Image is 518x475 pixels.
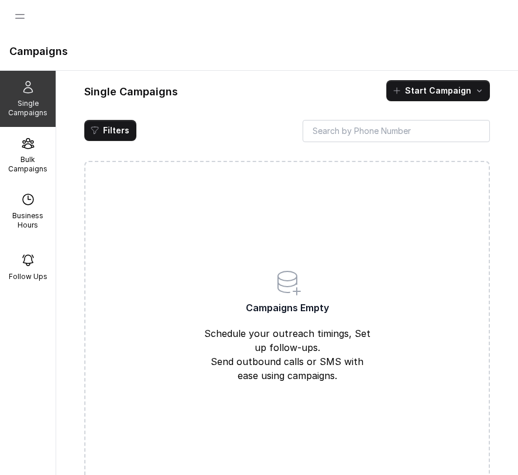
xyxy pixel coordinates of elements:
[84,82,178,101] h1: Single Campaigns
[5,211,51,230] p: Business Hours
[5,99,51,118] p: Single Campaigns
[386,80,490,101] button: Start Campaign
[5,155,51,174] p: Bulk Campaigns
[200,326,374,383] p: Schedule your outreach timings, Set up follow-ups. Send outbound calls or SMS with ease using cam...
[303,120,490,142] input: Search by Phone Number
[9,272,47,281] p: Follow Ups
[246,301,329,315] span: Campaigns Empty
[84,120,136,141] button: Filters
[9,42,509,61] h1: Campaigns
[9,6,30,27] button: Open navigation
